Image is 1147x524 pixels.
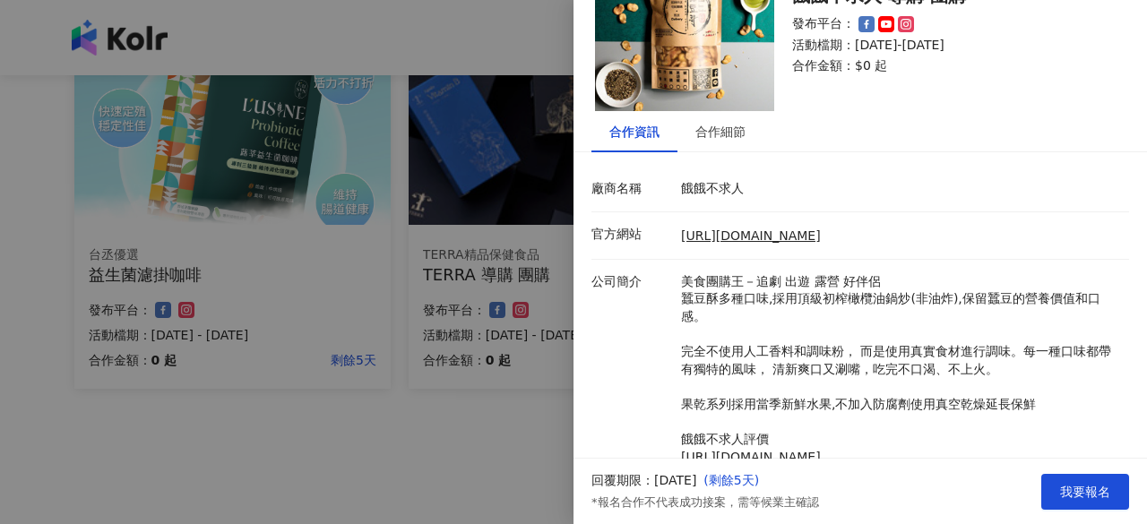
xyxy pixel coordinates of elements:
p: 廠商名稱 [591,180,672,198]
div: 合作資訊 [609,122,660,142]
p: 發布平台： [792,15,855,33]
button: 我要報名 [1041,474,1129,510]
a: [URL][DOMAIN_NAME] [681,228,821,243]
div: 合作細節 [695,122,746,142]
p: 回覆期限：[DATE] [591,472,696,490]
p: 公司簡介 [591,273,672,291]
span: 我要報名 [1060,485,1110,499]
p: 餓餓不求人 [681,180,1120,198]
p: *報名合作不代表成功接案，需等候業主確認 [591,494,819,511]
p: 美食團購王－追劇 出遊 露營 好伴侶 蠶豆酥多種口味,採用頂級初榨橄欖油鍋炒(非油炸),保留蠶豆的營養價值和口感。 完全不使用人工香料和調味粉， 而是使用真實食材進行調味。每一種口味都帶有獨特的... [681,273,1120,467]
p: 合作金額： $0 起 [792,57,1108,75]
p: 活動檔期：[DATE]-[DATE] [792,37,1108,55]
p: ( 剩餘5天 ) [703,472,818,490]
p: 官方網站 [591,226,672,244]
